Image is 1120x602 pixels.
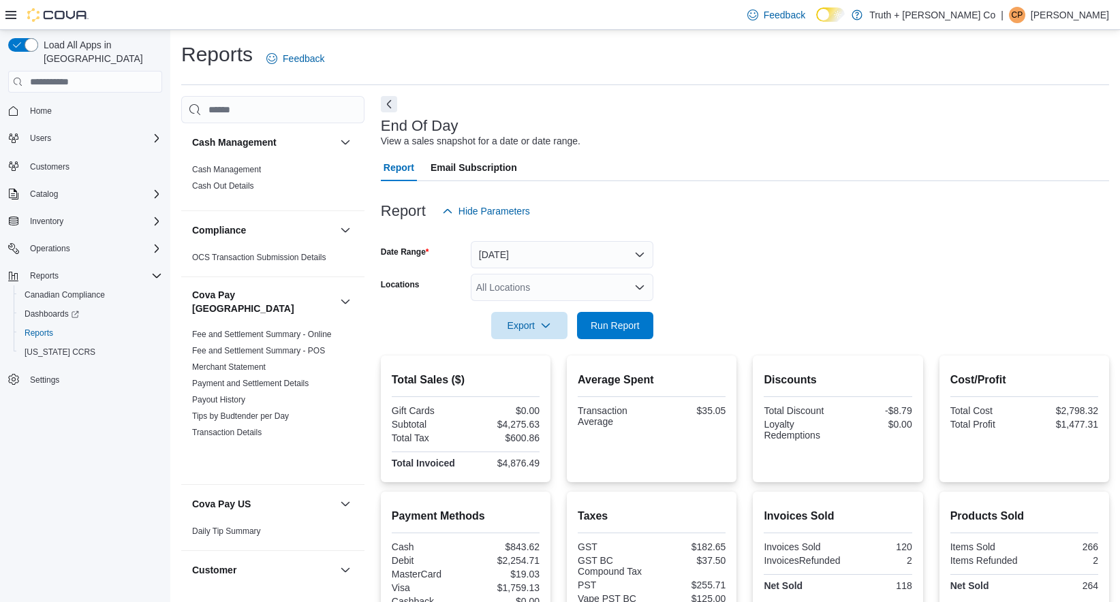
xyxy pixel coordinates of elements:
[578,372,726,388] h2: Average Spent
[1027,419,1098,430] div: $1,477.31
[3,156,168,176] button: Customers
[192,346,325,355] a: Fee and Settlement Summary - POS
[25,372,65,388] a: Settings
[25,159,75,175] a: Customers
[3,101,168,121] button: Home
[392,405,463,416] div: Gift Cards
[499,312,559,339] span: Export
[25,289,105,300] span: Canadian Compliance
[25,240,76,257] button: Operations
[192,411,289,422] span: Tips by Budtender per Day
[27,8,89,22] img: Cova
[25,102,162,119] span: Home
[30,375,59,385] span: Settings
[192,563,236,577] h3: Customer
[192,136,277,149] h3: Cash Management
[816,7,845,22] input: Dark Mode
[25,130,57,146] button: Users
[3,239,168,258] button: Operations
[283,52,324,65] span: Feedback
[764,405,835,416] div: Total Discount
[25,308,79,319] span: Dashboards
[392,555,463,566] div: Debit
[192,428,262,437] a: Transaction Details
[192,526,261,537] span: Daily Tip Summary
[337,134,354,150] button: Cash Management
[577,312,653,339] button: Run Report
[578,555,649,577] div: GST BC Compound Tax
[742,1,811,29] a: Feedback
[381,247,429,257] label: Date Range
[578,405,649,427] div: Transaction Average
[1009,7,1025,23] div: Cindy Pendergast
[192,362,266,373] span: Merchant Statement
[181,523,364,550] div: Cova Pay US
[764,508,912,524] h2: Invoices Sold
[192,411,289,421] a: Tips by Budtender per Day
[1027,541,1098,552] div: 266
[192,165,261,174] a: Cash Management
[337,562,354,578] button: Customer
[841,580,912,591] div: 118
[3,185,168,204] button: Catalog
[3,266,168,285] button: Reports
[30,216,63,227] span: Inventory
[381,118,458,134] h3: End Of Day
[192,427,262,438] span: Transaction Details
[25,371,162,388] span: Settings
[192,330,332,339] a: Fee and Settlement Summary - Online
[381,96,397,112] button: Next
[764,541,835,552] div: Invoices Sold
[634,282,645,293] button: Open list of options
[192,164,261,175] span: Cash Management
[392,419,463,430] div: Subtotal
[950,508,1098,524] h2: Products Sold
[192,253,326,262] a: OCS Transaction Submission Details
[8,95,162,425] nav: Complex example
[38,38,162,65] span: Load All Apps in [GEOGRAPHIC_DATA]
[655,555,726,566] div: $37.50
[1027,405,1098,416] div: $2,798.32
[14,285,168,304] button: Canadian Compliance
[655,405,726,416] div: $35.05
[578,580,649,590] div: PST
[25,130,162,146] span: Users
[25,213,162,229] span: Inventory
[181,326,364,484] div: Cova Pay [GEOGRAPHIC_DATA]
[655,580,726,590] div: $255.71
[192,395,245,405] a: Payout History
[384,154,414,181] span: Report
[25,213,69,229] button: Inventory
[337,222,354,238] button: Compliance
[337,496,354,512] button: Cova Pay US
[192,223,246,237] h3: Compliance
[25,157,162,174] span: Customers
[192,136,335,149] button: Cash Management
[392,508,540,524] h2: Payment Methods
[30,243,70,254] span: Operations
[491,312,567,339] button: Export
[192,378,309,389] span: Payment and Settlement Details
[381,203,426,219] h3: Report
[25,103,57,119] a: Home
[19,325,59,341] a: Reports
[192,223,335,237] button: Compliance
[431,154,517,181] span: Email Subscription
[468,541,540,552] div: $843.62
[392,432,463,443] div: Total Tax
[192,252,326,263] span: OCS Transaction Submission Details
[181,41,253,68] h1: Reports
[192,288,335,315] button: Cova Pay [GEOGRAPHIC_DATA]
[841,541,912,552] div: 120
[381,279,420,290] label: Locations
[468,458,540,469] div: $4,876.49
[19,325,162,341] span: Reports
[869,7,995,23] p: Truth + [PERSON_NAME] Co
[19,306,162,322] span: Dashboards
[14,304,168,323] a: Dashboards
[19,344,162,360] span: Washington CCRS
[19,287,110,303] a: Canadian Compliance
[1012,7,1023,23] span: CP
[25,268,162,284] span: Reports
[192,180,254,191] span: Cash Out Details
